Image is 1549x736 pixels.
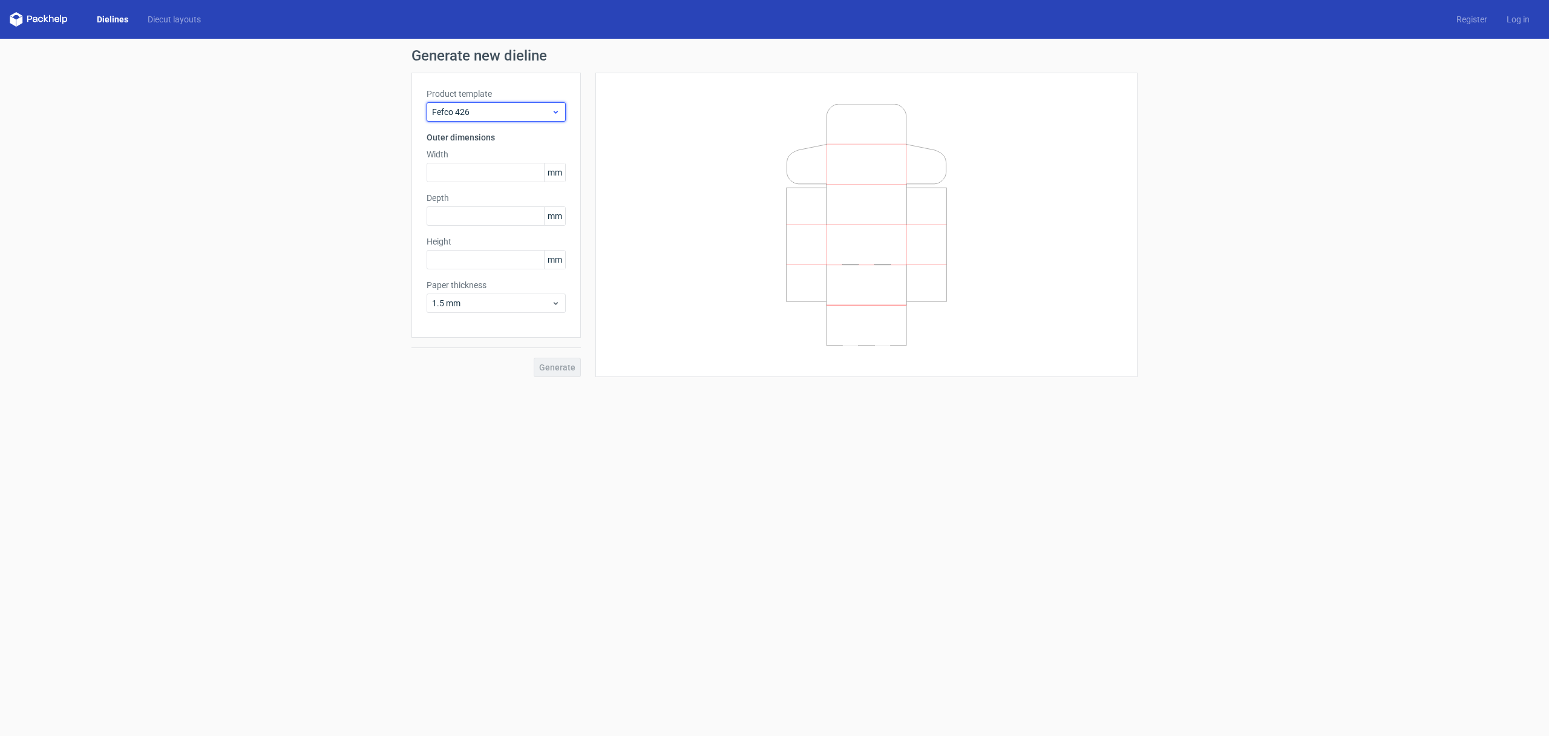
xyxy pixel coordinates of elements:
a: Log in [1497,13,1539,25]
h1: Generate new dieline [411,48,1138,63]
h3: Outer dimensions [427,131,566,143]
span: Fefco 426 [432,106,551,118]
label: Paper thickness [427,279,566,291]
label: Width [427,148,566,160]
label: Depth [427,192,566,204]
label: Height [427,235,566,248]
a: Diecut layouts [138,13,211,25]
label: Product template [427,88,566,100]
span: mm [544,207,565,225]
span: mm [544,163,565,182]
a: Register [1447,13,1497,25]
span: mm [544,251,565,269]
span: 1.5 mm [432,297,551,309]
a: Dielines [87,13,138,25]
